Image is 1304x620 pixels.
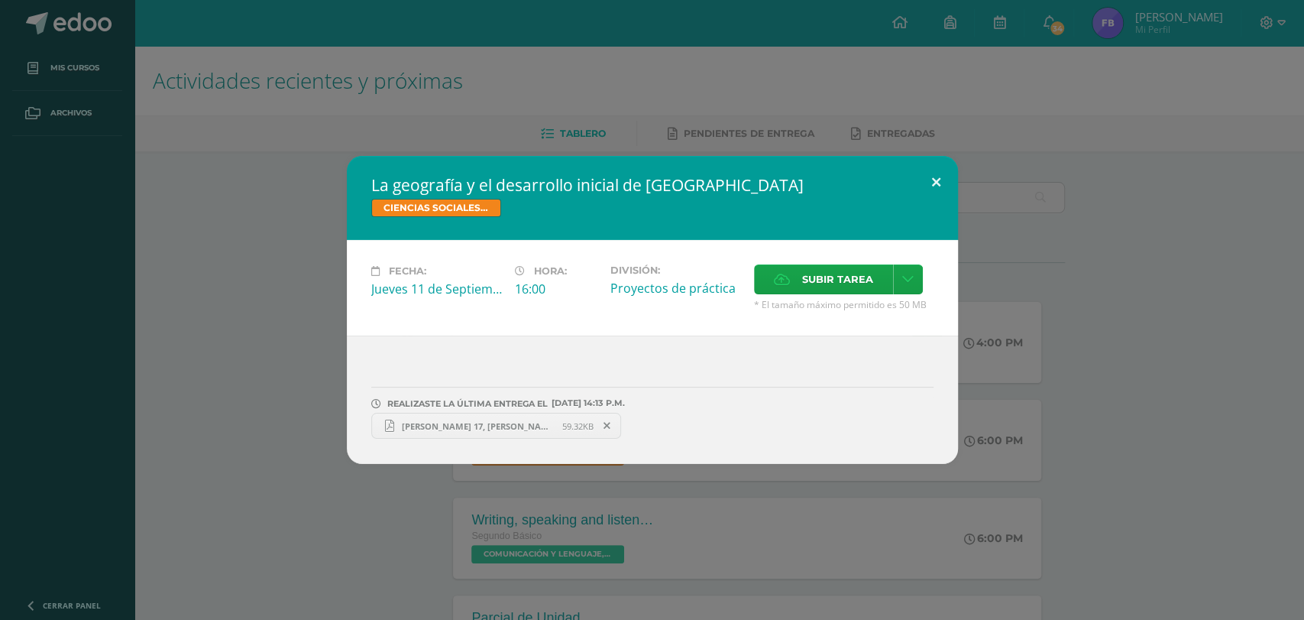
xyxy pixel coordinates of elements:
[371,413,622,439] a: [PERSON_NAME] 17, [PERSON_NAME] 6.pdf 59.32KB
[371,199,501,217] span: CIENCIAS SOCIALES, FORMACIÓN CIUDADANA E INTERCULTURALIDAD
[594,417,620,434] span: Remover entrega
[754,298,934,311] span: * El tamaño máximo permitido es 50 MB
[802,265,873,294] span: Subir tarea
[610,280,742,297] div: Proyectos de práctica
[394,420,562,432] span: [PERSON_NAME] 17, [PERSON_NAME] 6.pdf
[515,281,598,297] div: 16:00
[610,265,742,276] label: División:
[371,174,934,196] h2: La geografía y el desarrollo inicial de [GEOGRAPHIC_DATA]
[562,420,594,432] span: 59.32KB
[914,156,958,208] button: Close (Esc)
[387,398,548,409] span: REALIZASTE LA ÚLTIMA ENTREGA EL
[534,265,567,277] span: Hora:
[371,281,503,297] div: Jueves 11 de Septiembre
[389,265,426,277] span: Fecha:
